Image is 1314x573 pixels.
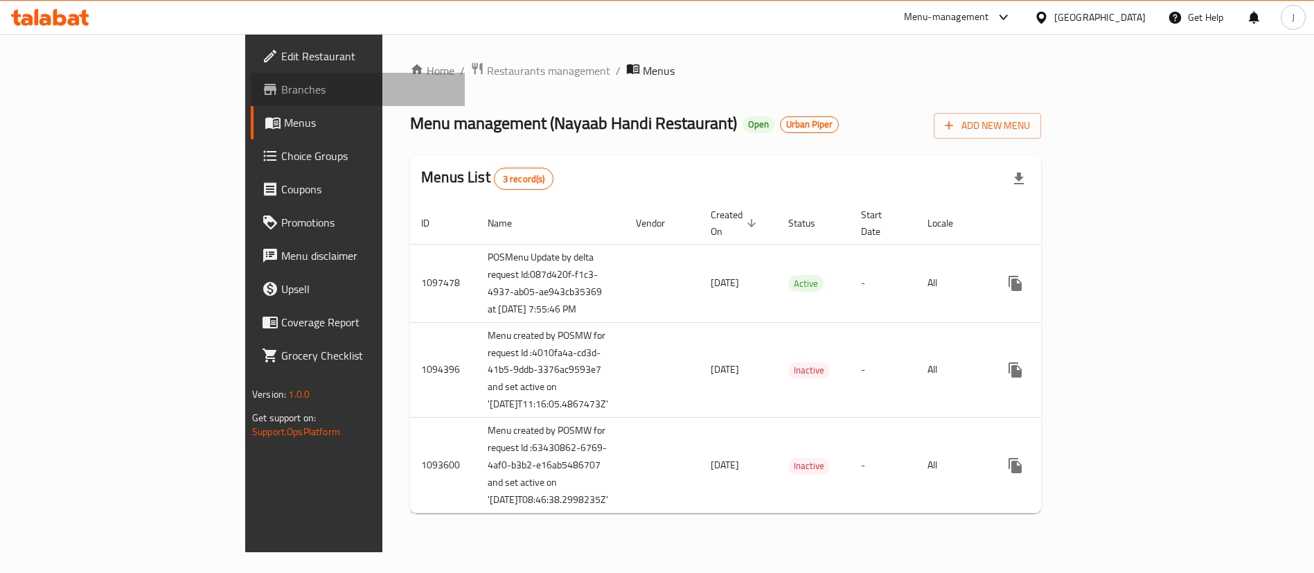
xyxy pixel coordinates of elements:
[281,48,454,64] span: Edit Restaurant
[1032,449,1065,482] button: Change Status
[781,118,838,130] span: Urban Piper
[999,449,1032,482] button: more
[488,215,530,231] span: Name
[252,423,340,441] a: Support.OpsPlatform
[251,39,465,73] a: Edit Restaurant
[487,62,610,79] span: Restaurants management
[281,81,454,98] span: Branches
[421,215,447,231] span: ID
[934,113,1041,139] button: Add New Menu
[410,62,1041,80] nav: breadcrumb
[1002,162,1036,195] div: Export file
[916,418,988,513] td: All
[251,339,465,372] a: Grocery Checklist
[251,306,465,339] a: Coverage Report
[788,276,824,292] span: Active
[861,206,900,240] span: Start Date
[1054,10,1146,25] div: [GEOGRAPHIC_DATA]
[999,267,1032,300] button: more
[904,9,989,26] div: Menu-management
[711,456,739,474] span: [DATE]
[850,322,916,418] td: -
[288,385,310,403] span: 1.0.0
[636,215,683,231] span: Vendor
[988,202,1143,245] th: Actions
[251,139,465,173] a: Choice Groups
[477,418,625,513] td: Menu created by POSMW for request Id :63430862-6769-4af0-b3b2-e16ab5486707 and set active on '[DA...
[788,458,830,475] div: Inactive
[252,409,316,427] span: Get support on:
[616,62,621,79] li: /
[945,117,1030,134] span: Add New Menu
[850,244,916,322] td: -
[494,168,554,190] div: Total records count
[410,107,737,139] span: Menu management ( Nayaab Handi Restaurant )
[916,244,988,322] td: All
[743,116,774,133] div: Open
[1032,267,1065,300] button: Change Status
[251,73,465,106] a: Branches
[251,106,465,139] a: Menus
[284,114,454,131] span: Menus
[788,458,830,474] span: Inactive
[281,314,454,330] span: Coverage Report
[495,173,553,186] span: 3 record(s)
[252,385,286,403] span: Version:
[711,206,761,240] span: Created On
[477,244,625,322] td: POSMenu Update by delta request Id:087d420f-f1c3-4937-ab05-ae943cb35369 at [DATE] 7:55:46 PM
[281,347,454,364] span: Grocery Checklist
[281,247,454,264] span: Menu disclaimer
[1032,353,1065,387] button: Change Status
[251,239,465,272] a: Menu disclaimer
[410,202,1143,514] table: enhanced table
[281,181,454,197] span: Coupons
[643,62,675,79] span: Menus
[251,206,465,239] a: Promotions
[788,362,830,378] span: Inactive
[251,173,465,206] a: Coupons
[281,214,454,231] span: Promotions
[281,148,454,164] span: Choice Groups
[743,118,774,130] span: Open
[477,322,625,418] td: Menu created by POSMW for request Id :4010fa4a-cd3d-41b5-9ddb-3376ac9593e7 and set active on '[DA...
[711,274,739,292] span: [DATE]
[251,272,465,306] a: Upsell
[1292,10,1295,25] span: J
[788,362,830,379] div: Inactive
[421,167,553,190] h2: Menus List
[927,215,971,231] span: Locale
[281,281,454,297] span: Upsell
[788,215,833,231] span: Status
[916,322,988,418] td: All
[850,418,916,513] td: -
[999,353,1032,387] button: more
[788,275,824,292] div: Active
[711,360,739,378] span: [DATE]
[470,62,610,80] a: Restaurants management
